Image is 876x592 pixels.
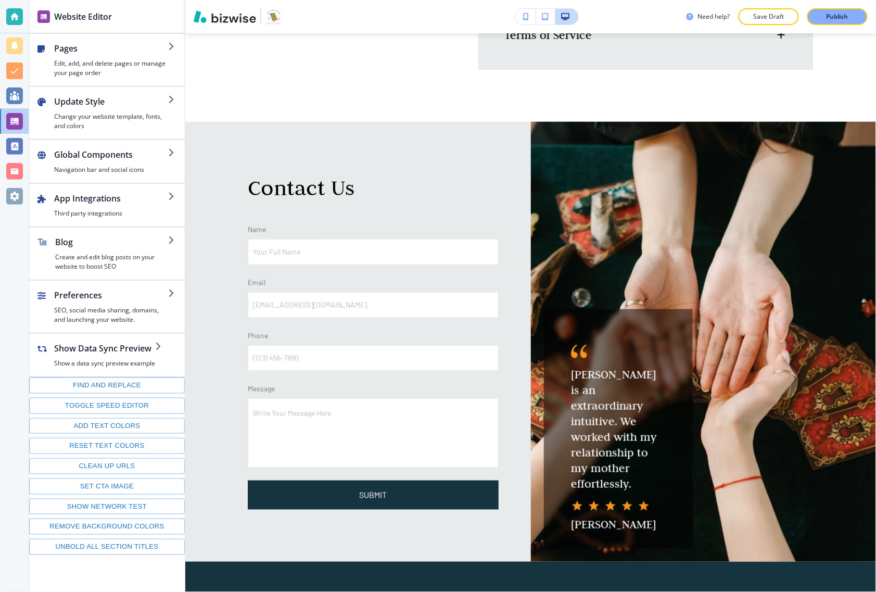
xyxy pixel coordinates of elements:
h4: SEO, social media sharing, domains, and launching your website. [54,306,168,324]
h2: Show Data Sync Preview [54,342,155,355]
h2: Preferences [54,289,168,301]
p: Terms of Service [504,27,592,43]
h2: Website Editor [54,10,112,23]
h4: Edit, add, and delete pages or manage your page order [54,59,168,78]
button: Show Data Sync PreviewShow a data sync preview example [29,334,172,376]
h4: Third party integrations [54,209,168,218]
button: Global ComponentsNavigation bar and social icons [29,140,185,183]
p: [PERSON_NAME] is an extraordinary intuitive. We worked with my relationship to my mother effortle... [571,367,666,492]
h2: Update Style [54,95,168,108]
h2: Pages [54,42,168,55]
button: Submit [248,481,499,510]
h4: Create and edit blog posts on your website to boost SEO [55,253,168,271]
button: PreferencesSEO, social media sharing, domains, and launching your website. [29,281,185,333]
h4: Show a data sync preview example [54,359,155,368]
h4: Navigation bar and social icons [54,165,168,174]
p: Message [248,384,499,394]
h2: Blog [55,236,168,248]
button: Remove background colors [29,519,185,535]
p: Contact Us [248,174,499,201]
p: Name [248,224,499,235]
button: Set CTA image [29,478,185,495]
p: Save Draft [752,12,785,21]
button: Clean up URLs [29,458,185,474]
h2: Global Components [54,148,168,161]
button: Publish [807,8,868,25]
button: PagesEdit, add, and delete pages or manage your page order [29,34,185,86]
img: Bizwise Logo [194,10,256,23]
button: Toggle speed editor [29,398,185,414]
button: Show network test [29,499,185,515]
button: Update StyleChange your website template, fonts, and colors [29,87,185,139]
h2: App Integrations [54,192,168,205]
p: Phone [248,331,499,341]
h3: Need help? [698,12,730,21]
button: Unbold all section titles [29,539,185,555]
button: Reset text colors [29,438,185,454]
button: BlogCreate and edit blog posts on your website to boost SEO [29,228,185,280]
img: Your Logo [265,8,282,25]
img: editor icon [37,10,50,23]
p: [PERSON_NAME] [571,517,666,532]
p: Publish [827,12,848,21]
button: Add text colors [29,418,185,434]
button: Save Draft [739,8,799,25]
p: Email [248,278,499,288]
button: App IntegrationsThird party integrations [29,184,185,226]
button: Find and replace [29,377,185,394]
h4: Change your website template, fonts, and colors [54,112,168,131]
